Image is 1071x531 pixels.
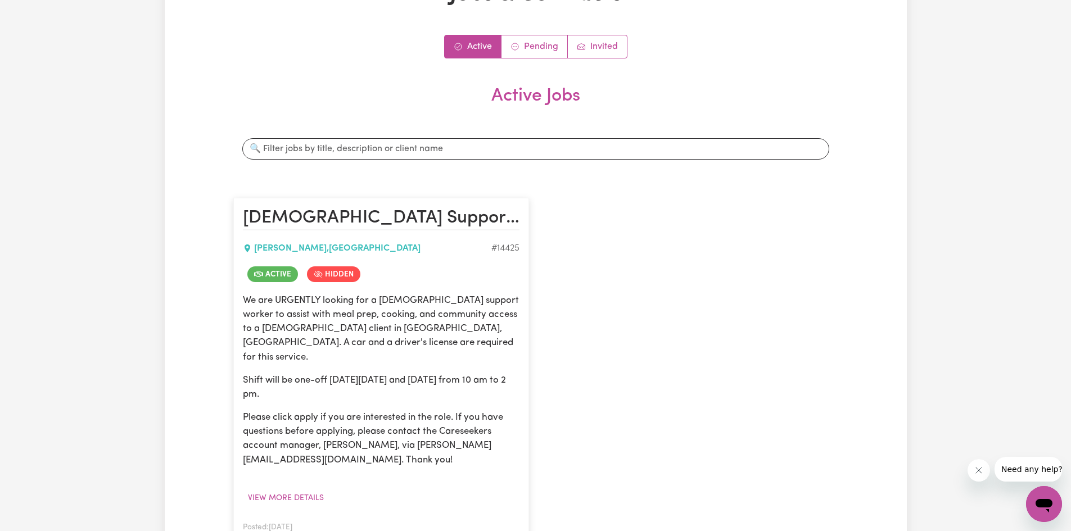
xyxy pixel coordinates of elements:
[243,293,519,364] p: We are URGENTLY looking for a [DEMOGRAPHIC_DATA] support worker to assist with meal prep, cooking...
[995,457,1062,482] iframe: Message from company
[445,35,501,58] a: Active jobs
[968,459,990,482] iframe: Close message
[243,489,329,507] button: View more details
[307,266,360,282] span: Job is hidden
[501,35,568,58] a: Contracts pending review
[243,207,519,230] h2: Female Support Worker Needed ONE OFF On 04/06 Wednesday And 06/06 Friday In Hornsby, NSW
[247,266,298,282] span: Job is active
[243,410,519,467] p: Please click apply if you are interested in the role. If you have questions before applying, plea...
[243,373,519,401] p: Shift will be one-off [DATE][DATE] and [DATE] from 10 am to 2 pm.
[7,8,68,17] span: Need any help?
[243,242,491,255] div: [PERSON_NAME] , [GEOGRAPHIC_DATA]
[233,85,838,125] h2: Active Jobs
[243,524,292,531] span: Posted: [DATE]
[568,35,627,58] a: Job invitations
[491,242,519,255] div: Job ID #14425
[1026,486,1062,522] iframe: Button to launch messaging window
[242,138,829,160] input: 🔍 Filter jobs by title, description or client name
